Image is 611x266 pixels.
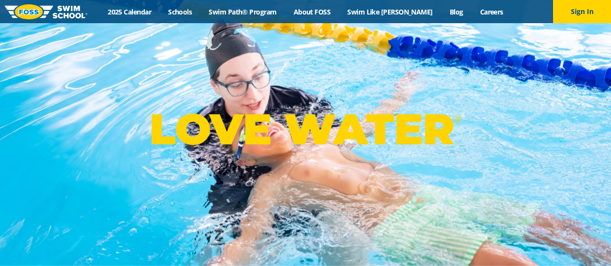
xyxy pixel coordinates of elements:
[441,7,471,16] a: Blog
[149,103,462,155] p: LOVE WATER
[160,7,200,16] a: Schools
[339,7,441,16] a: Swim Like [PERSON_NAME]
[285,7,339,16] a: About FOSS
[471,7,512,16] a: Careers
[454,113,462,125] sup: ®
[99,7,160,16] a: 2025 Calendar
[5,4,87,19] img: FOSS Swim School Logo
[200,7,285,16] a: Swim Path® Program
